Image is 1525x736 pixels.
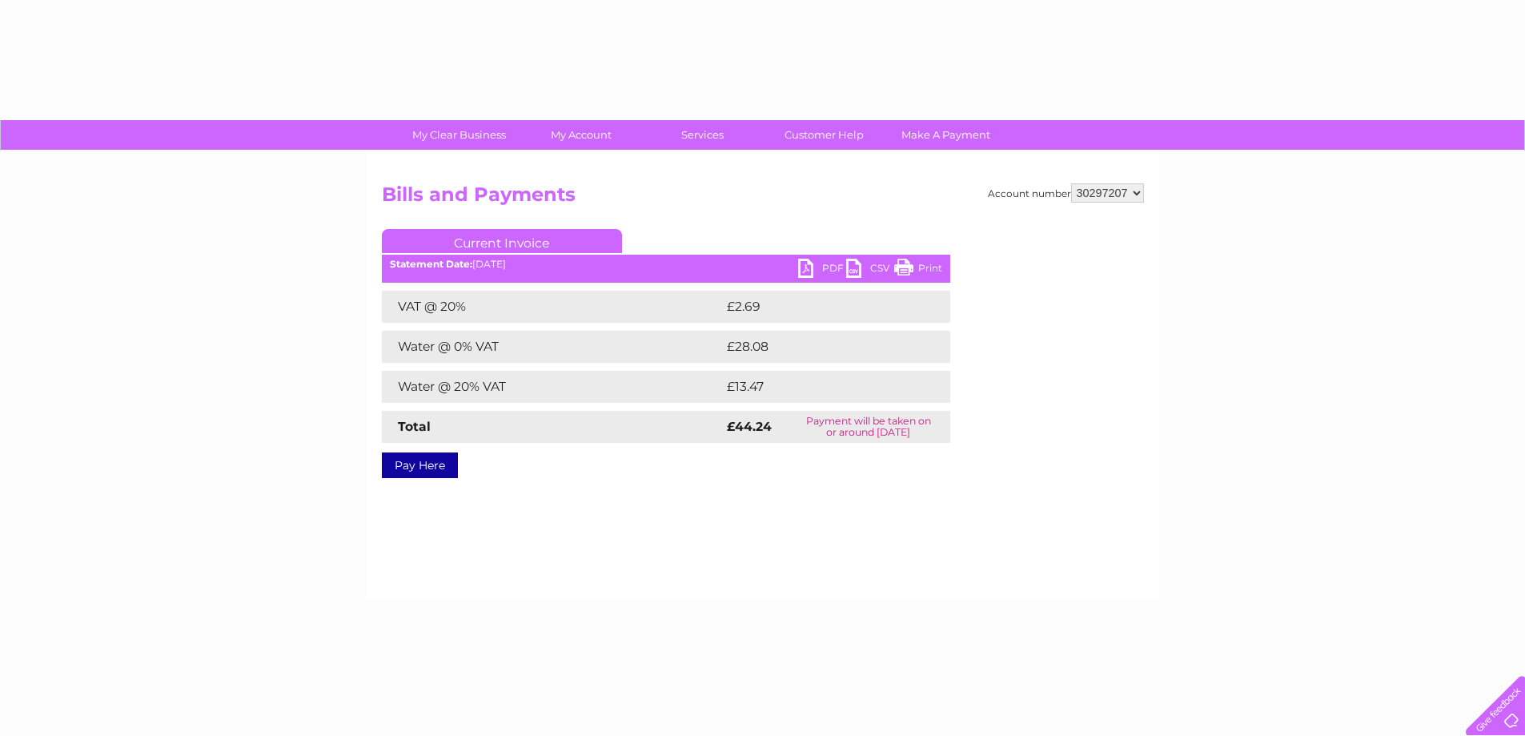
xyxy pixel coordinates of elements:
[727,419,772,434] strong: £44.24
[382,452,458,478] a: Pay Here
[894,259,942,282] a: Print
[515,120,647,150] a: My Account
[393,120,525,150] a: My Clear Business
[382,183,1144,214] h2: Bills and Payments
[382,331,723,363] td: Water @ 0% VAT
[758,120,890,150] a: Customer Help
[880,120,1012,150] a: Make A Payment
[382,371,723,403] td: Water @ 20% VAT
[798,259,846,282] a: PDF
[846,259,894,282] a: CSV
[382,291,723,323] td: VAT @ 20%
[636,120,769,150] a: Services
[723,291,913,323] td: £2.69
[723,371,916,403] td: £13.47
[398,419,431,434] strong: Total
[988,183,1144,203] div: Account number
[723,331,919,363] td: £28.08
[390,258,472,270] b: Statement Date:
[382,259,950,270] div: [DATE]
[787,411,949,443] td: Payment will be taken on or around [DATE]
[382,229,622,253] a: Current Invoice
